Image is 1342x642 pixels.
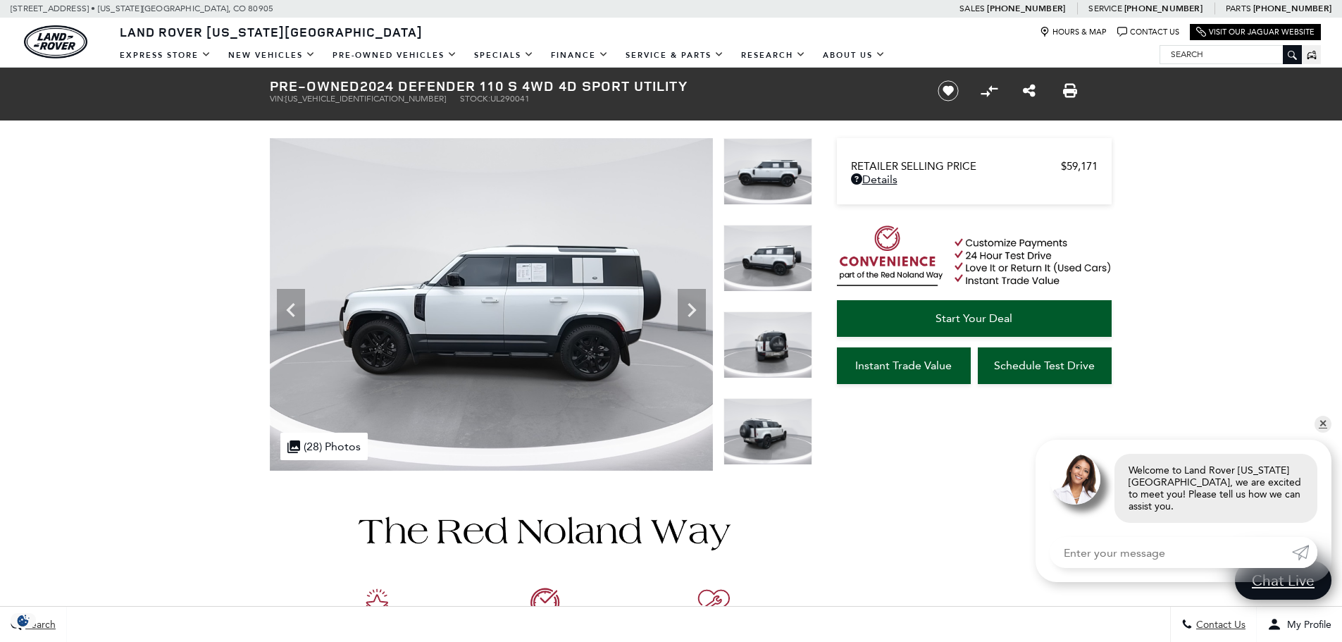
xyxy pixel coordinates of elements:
[277,289,305,331] div: Previous
[994,359,1095,372] span: Schedule Test Drive
[1281,619,1331,631] span: My Profile
[723,398,812,465] img: Used 2024 Fuji White Land Rover S image 8
[270,94,285,104] span: VIN:
[1040,27,1107,37] a: Hours & Map
[1193,619,1245,631] span: Contact Us
[120,23,423,40] span: Land Rover [US_STATE][GEOGRAPHIC_DATA]
[1114,454,1317,523] div: Welcome to Land Rover [US_STATE][GEOGRAPHIC_DATA], we are excited to meet you! Please tell us how...
[723,225,812,292] img: Used 2024 Fuji White Land Rover S image 6
[987,3,1065,14] a: [PHONE_NUMBER]
[1117,27,1179,37] a: Contact Us
[1160,46,1301,63] input: Search
[1257,607,1342,642] button: Open user profile menu
[270,78,914,94] h1: 2024 Defender 110 S 4WD 4D Sport Utility
[24,25,87,58] a: land-rover
[111,43,220,68] a: EXPRESS STORE
[723,138,812,205] img: Used 2024 Fuji White Land Rover S image 5
[220,43,324,68] a: New Vehicles
[11,4,273,13] a: [STREET_ADDRESS] • [US_STATE][GEOGRAPHIC_DATA], CO 80905
[617,43,733,68] a: Service & Parts
[1061,160,1098,173] span: $59,171
[7,613,39,628] img: Opt-Out Icon
[936,311,1012,325] span: Start Your Deal
[1023,82,1036,99] a: Share this Pre-Owned 2024 Defender 110 S 4WD 4D Sport Utility
[837,347,971,384] a: Instant Trade Value
[111,23,431,40] a: Land Rover [US_STATE][GEOGRAPHIC_DATA]
[1088,4,1122,13] span: Service
[324,43,466,68] a: Pre-Owned Vehicles
[490,94,530,104] span: UL290041
[7,613,39,628] section: Click to Open Cookie Consent Modal
[978,347,1112,384] a: Schedule Test Drive
[270,138,713,471] img: Used 2024 Fuji White Land Rover S image 5
[111,43,894,68] nav: Main Navigation
[851,160,1098,173] a: Retailer Selling Price $59,171
[1063,82,1077,99] a: Print this Pre-Owned 2024 Defender 110 S 4WD 4D Sport Utility
[24,25,87,58] img: Land Rover
[542,43,617,68] a: Finance
[1050,537,1292,568] input: Enter your message
[1050,454,1100,505] img: Agent profile photo
[1124,3,1203,14] a: [PHONE_NUMBER]
[733,43,814,68] a: Research
[851,160,1061,173] span: Retailer Selling Price
[837,300,1112,337] a: Start Your Deal
[851,173,1098,186] a: Details
[466,43,542,68] a: Specials
[280,433,368,460] div: (28) Photos
[855,359,952,372] span: Instant Trade Value
[814,43,894,68] a: About Us
[1253,3,1331,14] a: [PHONE_NUMBER]
[285,94,446,104] span: [US_VEHICLE_IDENTIFICATION_NUMBER]
[270,76,360,95] strong: Pre-Owned
[933,80,964,102] button: Save vehicle
[1226,4,1251,13] span: Parts
[959,4,985,13] span: Sales
[978,80,1000,101] button: Compare Vehicle
[1292,537,1317,568] a: Submit
[678,289,706,331] div: Next
[1196,27,1315,37] a: Visit Our Jaguar Website
[460,94,490,104] span: Stock:
[723,311,812,378] img: Used 2024 Fuji White Land Rover S image 7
